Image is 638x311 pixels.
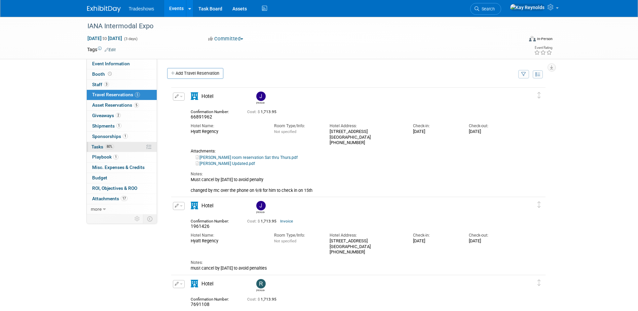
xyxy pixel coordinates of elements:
i: Filter by Traveler [521,72,526,77]
div: Must cancel by [DATE] to avoid penalty changed by mc over the phone on 9/8 for him to check in on... [191,177,515,193]
span: 1,713.95 [247,109,279,114]
a: Invoice [280,219,293,223]
i: Click and drag to move item [537,201,541,208]
span: 1 [116,123,121,128]
span: Cost: $ [247,109,261,114]
span: Hotel [201,203,214,209]
img: Jason Thompson [256,92,266,101]
a: [PERSON_NAME] room reservation Sat thru Thurs.pdf [196,155,298,160]
a: Tasks80% [87,142,157,152]
span: Search [479,6,495,11]
a: Shipments1 [87,121,157,131]
a: Budget [87,173,157,183]
div: Room Type/Info: [274,233,320,238]
span: 5 [134,103,139,108]
i: Click and drag to move item [537,279,541,286]
div: IANA Intermodal Expo [85,20,513,32]
td: Personalize Event Tab Strip [132,214,143,223]
div: Rob Anatra [255,279,266,292]
i: Hotel [191,202,198,209]
a: Giveaways2 [87,111,157,121]
span: 1,713.95 [247,219,279,223]
span: 2 [116,113,121,118]
img: Format-Inperson.png [529,36,536,41]
a: Playbook1 [87,152,157,162]
span: 80% [105,144,114,149]
a: Edit [105,47,116,52]
span: Booth [92,71,113,77]
span: Travel Reservations [92,92,140,97]
a: Search [470,3,501,15]
div: Event Rating [534,46,552,49]
div: [DATE] [469,238,514,244]
div: Room Type/Info: [274,123,320,129]
span: Hotel [201,281,214,287]
span: 7691108 [191,302,210,307]
i: Click and drag to move item [537,92,541,98]
div: [DATE] [413,129,458,134]
a: Sponsorships1 [87,132,157,142]
button: Committed [206,35,246,42]
span: Booth not reserved yet [107,71,113,76]
div: [STREET_ADDRESS] [GEOGRAPHIC_DATA] [PHONE_NUMBER] [330,129,403,145]
div: Hotel Name: [191,123,264,129]
div: Hyatt Regency [191,238,264,244]
div: [DATE] [413,238,458,244]
td: Tags [87,46,116,53]
span: ROI, Objectives & ROO [92,185,137,191]
span: 1 [123,134,128,139]
i: Hotel [191,93,198,100]
div: In-Person [537,36,553,41]
div: Jason Thompson [256,101,265,105]
span: Not specified [274,130,296,134]
div: Check-in: [413,123,458,129]
a: Asset Reservations5 [87,100,157,110]
div: Jason Thompson [255,92,266,105]
div: James Gully [255,201,266,214]
a: Add Travel Reservation [167,68,223,79]
span: Attachments [92,196,127,201]
span: 1,713.95 [247,297,279,302]
span: Tradeshows [129,6,154,11]
div: Confirmation Number: [191,107,237,114]
span: more [91,206,102,212]
img: James Gully [256,201,266,210]
span: Budget [92,175,107,180]
div: Check-out: [469,233,514,238]
i: Hotel [191,280,198,287]
span: Not specified [274,239,296,243]
span: [DATE] [DATE] [87,35,122,41]
a: Attachments17 [87,194,157,204]
span: Misc. Expenses & Credits [92,165,145,170]
td: Toggle Event Tabs [143,214,157,223]
div: Notes: [191,171,515,177]
div: Hotel Address: [330,123,403,129]
div: [STREET_ADDRESS] [GEOGRAPHIC_DATA] [PHONE_NUMBER] [330,238,403,255]
span: Asset Reservations [92,102,139,108]
a: Staff3 [87,80,157,90]
span: Playbook [92,154,118,160]
span: 1961426 [191,223,210,229]
a: more [87,204,157,214]
span: 17 [121,196,127,201]
span: Staff [92,82,109,87]
a: Event Information [87,59,157,69]
div: Confirmation Number: [191,295,237,302]
div: Hotel Name: [191,233,264,238]
span: Cost: $ [247,219,261,223]
div: Notes: [191,260,515,266]
div: Hyatt Regency [191,129,264,134]
img: Rob Anatra [256,279,266,288]
span: 5 [135,92,140,97]
img: ExhibitDay [87,6,121,12]
span: 66891962 [191,114,212,119]
div: Check-out: [469,123,514,129]
div: Confirmation Number: [191,217,237,223]
span: Hotel [201,93,214,99]
span: 3 [104,82,109,87]
span: Giveaways [92,113,121,118]
span: Tasks [91,144,114,149]
div: Hotel Address: [330,233,403,238]
div: [DATE] [469,129,514,134]
div: Event Format [484,35,553,45]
